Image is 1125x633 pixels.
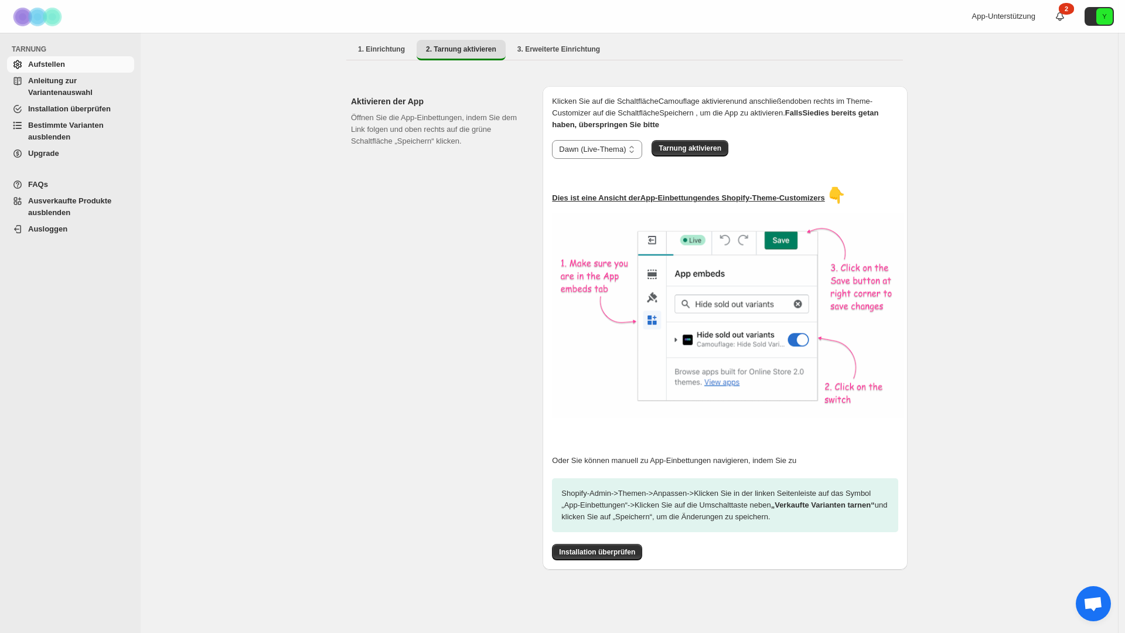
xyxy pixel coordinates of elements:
span: Avatar mit den Initialen Y [1096,8,1113,25]
font: App-Einbettungen [640,193,707,202]
font: Sie [802,108,814,117]
font: Ausloggen [28,224,67,233]
font: -> [646,489,653,498]
a: Installation überprüfen [7,101,134,117]
font: Camouflage aktivieren [659,97,734,105]
a: Bestimmte Varianten ausblenden [7,117,134,145]
font: Öffnen Sie die App-Einbettungen, indem Sie dem Link folgen und oben rechts auf die grüne Schaltfl... [351,113,517,145]
font: Oder Sie können manuell zu App-Einbettungen navigieren, indem Sie zu [552,456,796,465]
font: Ausverkaufte Produkte ausblenden [28,196,111,217]
font: 3. Erweiterte Einrichtung [517,45,600,53]
a: Installation überprüfen [552,547,642,556]
font: 👇 [827,186,846,204]
font: 2 [1065,5,1068,12]
font: -> [687,489,694,498]
a: FAQs [7,176,134,193]
a: Ausverkaufte Produkte ausblenden [7,193,134,221]
img: Tarnung aktivieren [552,213,904,418]
div: Chat öffnen [1076,586,1111,621]
font: Anleitung zur Variantenauswahl [28,76,93,97]
a: Aufstellen [7,56,134,73]
a: Upgrade [7,145,134,162]
font: „Verkaufte Varianten tarnen“ [771,501,875,509]
font: Tarnung aktivieren [659,144,721,152]
a: 2 [1054,11,1066,22]
font: Bestimmte Varianten ausblenden [28,121,104,141]
button: Avatar mit den Initialen Y [1085,7,1114,26]
font: Aufstellen [28,60,65,69]
a: Anleitung zur Variantenauswahl [7,73,134,101]
font: Upgrade [28,149,59,158]
button: Tarnung aktivieren [652,140,728,156]
button: Installation überprüfen [552,544,642,560]
font: 1. Einrichtung [358,45,405,53]
font: Anpassen [653,489,687,498]
font: Installation überprüfen [559,548,635,556]
font: Aktivieren der App [351,97,424,106]
font: App-Unterstützung [972,12,1035,21]
text: Y [1102,13,1107,20]
font: des Shopify-Theme-Customizers [707,193,825,202]
font: und anschließend [734,97,795,105]
font: Installation überprüfen [28,104,111,113]
font: 2. Tarnung aktivieren [426,45,496,53]
font: Dies ist eine Ansicht der [552,193,640,202]
font: FAQs [28,180,48,189]
font: TARNUNG [12,45,46,53]
a: Ausloggen [7,221,134,237]
font: Klicken Sie auf die Umschalttaste neben [635,501,771,509]
font: Falls [785,108,803,117]
font: -> [628,501,635,509]
a: Tarnung aktivieren [652,144,728,152]
font: Shopify-Admin [561,489,611,498]
font: Speichern , um die App zu aktivieren. [659,108,785,117]
font: Klicken Sie auf die Schaltfläche [552,97,658,105]
font: -> [611,489,618,498]
img: Tarnung [9,1,68,33]
font: Klicken Sie in der linken Seitenleiste auf das Symbol „App-Einbettungen“ [561,489,871,509]
font: Themen [618,489,646,498]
